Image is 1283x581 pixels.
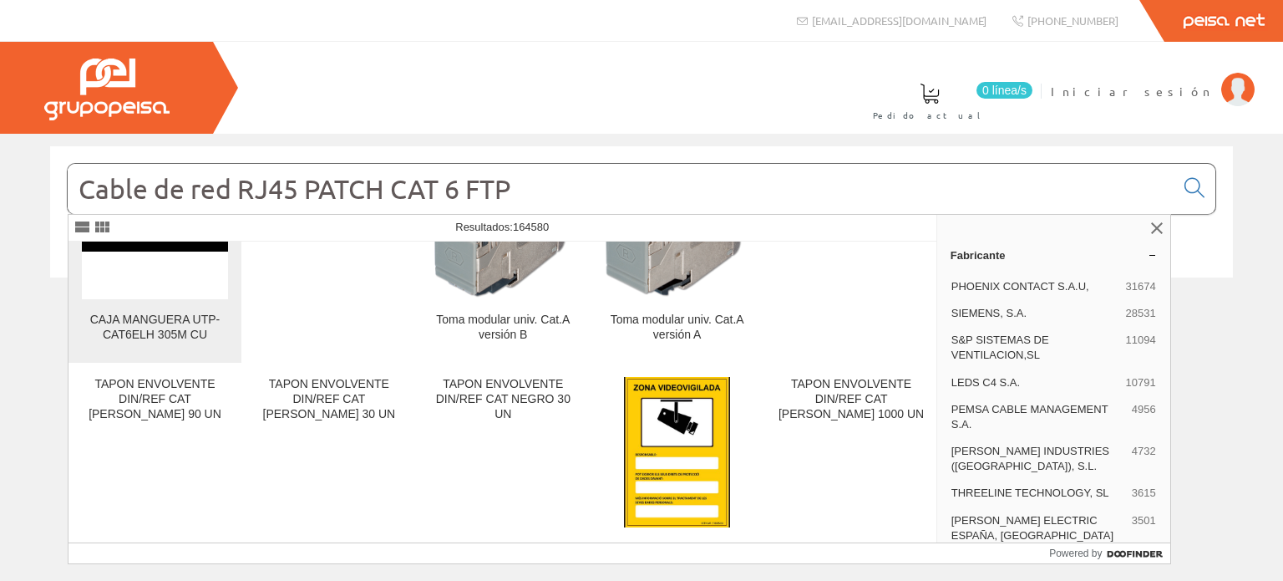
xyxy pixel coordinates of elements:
[1132,486,1156,501] span: 3615
[1126,306,1156,321] span: 28531
[951,306,1119,321] span: SIEMENS, S.A.
[82,313,228,343] div: CAJA MANGUERA UTP-CAT6ELH 305M CU
[591,135,763,362] a: Toma modular univ. Cat.A versión A Toma modular univ. Cat.A versión A
[951,333,1119,363] span: S&P SISTEMAS DE VENTILACION,SL
[256,377,402,422] div: TAPON ENVOLVENTE DIN/REF CAT [PERSON_NAME] 30 UN
[951,513,1125,543] span: [PERSON_NAME] ELECTRIC ESPAÑA, [GEOGRAPHIC_DATA]
[951,375,1119,390] span: LEDS C4 S.A.
[430,377,576,422] div: TAPON ENVOLVENTE DIN/REF CAT NEGRO 30 UN
[1051,83,1213,99] span: Iniciar sesión
[624,377,730,527] img: CARTEL HOMOLOGADO CCTV-CAT Z.VIDEOVIGILADA
[513,221,549,233] span: 164580
[873,107,986,124] span: Pedido actual
[82,377,228,422] div: TAPON ENVOLVENTE DIN/REF CAT [PERSON_NAME] 90 UN
[976,82,1032,99] span: 0 línea/s
[1132,513,1156,543] span: 3501
[68,164,1174,214] input: Buscar...
[1049,546,1102,561] span: Powered by
[1027,13,1118,28] span: [PHONE_NUMBER]
[937,242,1170,268] a: Fabricante
[1049,543,1170,563] a: Powered by
[778,377,924,422] div: TAPON ENVOLVENTE DIN/REF CAT [PERSON_NAME] 1000 UN
[1051,69,1255,85] a: Iniciar sesión
[417,135,590,362] a: Toma modular univ. Cat.A versión B Toma modular univ. Cat.A versión B
[1126,279,1156,294] span: 31674
[951,486,1125,501] span: THREELINE TECHNOLOGY, SL
[68,135,241,362] a: CAJA MANGUERA UTP-CAT6ELH 305M CU CAJA MANGUERA UTP-CAT6ELH 305M CU
[455,221,549,233] span: Resultados:
[1132,444,1156,474] span: 4732
[44,59,170,120] img: Grupo Peisa
[430,313,576,343] div: Toma modular univ. Cat.A versión B
[951,444,1125,474] span: [PERSON_NAME] INDUSTRIES ([GEOGRAPHIC_DATA]), S.L.
[951,402,1125,432] span: PEMSA CABLE MANAGEMENT S.A.
[951,279,1119,294] span: PHOENIX CONTACT S.A.U,
[1126,333,1156,363] span: 11094
[50,298,1233,313] div: © Grupo Peisa
[812,13,986,28] span: [EMAIL_ADDRESS][DOMAIN_NAME]
[1126,375,1156,390] span: 10791
[1132,402,1156,432] span: 4956
[604,313,750,343] div: Toma modular univ. Cat.A versión A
